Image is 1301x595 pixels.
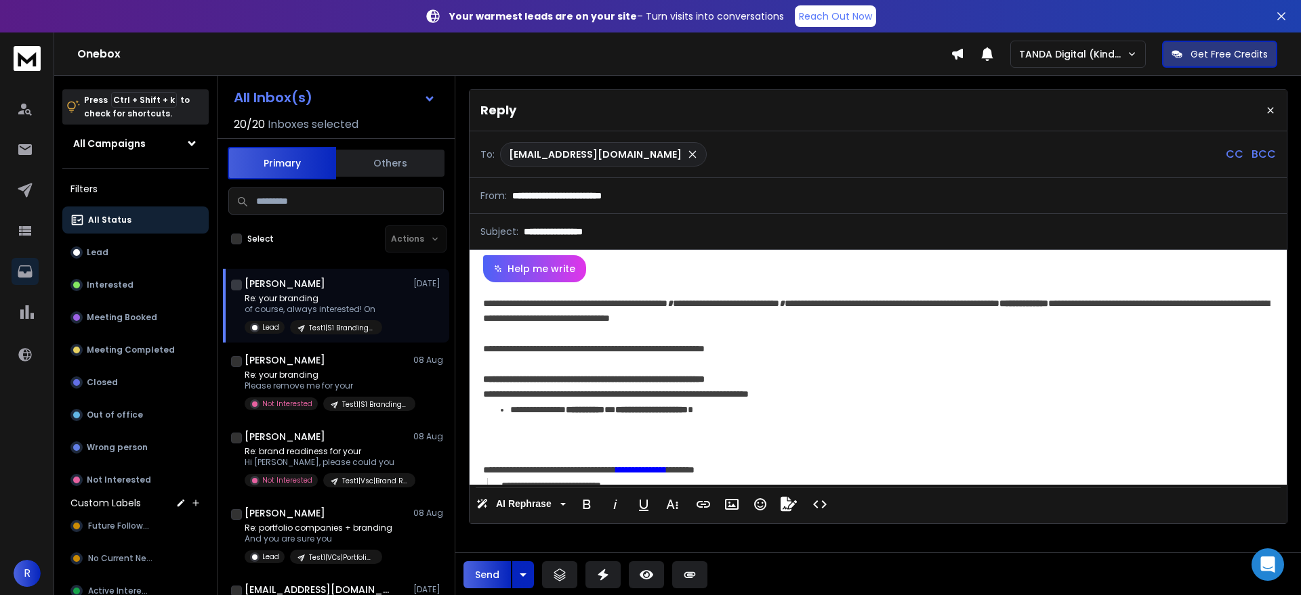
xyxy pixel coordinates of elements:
[413,508,444,519] p: 08 Aug
[234,91,312,104] h1: All Inbox(s)
[245,430,325,443] h1: [PERSON_NAME]
[509,148,682,161] p: [EMAIL_ADDRESS][DOMAIN_NAME]
[413,431,444,442] p: 08 Aug
[77,46,951,62] h1: Onebox
[799,9,872,23] p: Reach Out Now
[247,234,274,244] label: Select
[776,491,802,518] button: Signature
[62,369,209,396] button: Closed
[807,491,833,518] button: Code View
[87,247,108,258] p: Lead
[62,304,209,331] button: Meeting Booked
[87,280,133,290] p: Interested
[413,584,444,595] p: [DATE]
[62,239,209,266] button: Lead
[483,255,586,282] button: Help me write
[87,312,157,323] p: Meeting Booked
[88,215,131,225] p: All Status
[88,521,153,531] span: Future Followup
[234,116,265,133] span: 20 / 20
[309,323,374,333] p: Test1|S1 Branding + Funding Readiness|UK&Nordics|CEO, founder|210225
[14,560,41,587] button: R
[62,401,209,428] button: Out of office
[631,491,657,518] button: Underline (Ctrl+U)
[88,553,157,564] span: No Current Need
[62,271,209,299] button: Interested
[245,304,382,315] p: of course, always interested! On
[480,189,507,202] p: From:
[245,293,382,304] p: Re: your branding
[228,147,336,179] button: Primary
[342,399,407,410] p: Test1|S1 Branding + Funding Readiness|UK&Nordics|CEO, founder|210225
[87,345,175,355] p: Meeting Completed
[309,552,374,563] p: Test1|VCs|Portfolio Brand Review Angle|UK&Nordics|210225
[62,130,209,157] button: All Campaigns
[62,336,209,363] button: Meeting Completed
[62,545,209,572] button: No Current Need
[1252,548,1284,581] div: Open Intercom Messenger
[413,355,444,366] p: 08 Aug
[795,5,876,27] a: Reach Out Now
[62,434,209,461] button: Wrong person
[62,512,209,539] button: Future Followup
[111,92,177,108] span: Ctrl + Shift + k
[449,9,784,23] p: – Turn visits into conversations
[245,506,325,520] h1: [PERSON_NAME]
[70,496,141,510] h3: Custom Labels
[223,84,447,111] button: All Inbox(s)
[14,46,41,71] img: logo
[62,206,209,234] button: All Status
[1162,41,1277,68] button: Get Free Credits
[87,475,151,485] p: Not Interested
[262,552,279,562] p: Lead
[268,116,358,133] h3: Inboxes selected
[245,370,407,380] p: Re: your branding
[1191,47,1268,61] p: Get Free Credits
[87,410,143,420] p: Out of office
[84,93,190,120] p: Press to check for shortcuts.
[480,225,518,238] p: Subject:
[245,457,407,468] p: Hi [PERSON_NAME], please could you
[1226,146,1243,162] p: CC
[262,399,312,409] p: Not Interested
[1252,146,1276,162] p: BCC
[449,9,637,23] strong: Your warmest leads are on your site
[480,101,516,120] p: Reply
[87,377,118,388] p: Closed
[342,476,407,486] p: Test1|Vsc|Brand Readiness Workshop Angle for VCs & Accelerators|UK&nordics|210225
[62,179,209,198] h3: Filters
[463,561,511,588] button: Send
[474,491,569,518] button: AI Rephrase
[747,491,773,518] button: Emoticons
[336,148,445,178] button: Others
[87,442,148,453] p: Wrong person
[245,523,392,533] p: Re: portfolio companies + branding
[1019,47,1127,61] p: TANDA Digital (Kind Studio)
[245,533,392,544] p: And you are sure you
[262,475,312,485] p: Not Interested
[245,446,407,457] p: Re: brand readiness for your
[493,498,554,510] span: AI Rephrase
[413,278,444,289] p: [DATE]
[690,491,716,518] button: Insert Link (Ctrl+K)
[73,137,146,150] h1: All Campaigns
[262,322,279,332] p: Lead
[245,277,325,290] h1: [PERSON_NAME]
[480,148,495,161] p: To:
[245,380,407,391] p: Please remove me for your
[62,466,209,493] button: Not Interested
[245,353,325,367] h1: [PERSON_NAME]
